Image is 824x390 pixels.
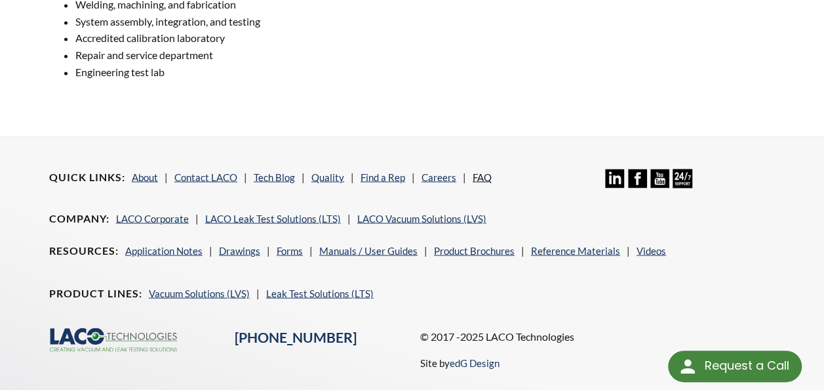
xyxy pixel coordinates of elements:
p: Site by [420,355,500,370]
li: Accredited calibration laboratory [75,30,404,47]
h4: Company [49,211,109,225]
a: Drawings [219,244,260,256]
a: Manuals / User Guides [319,244,418,256]
p: © 2017 -2025 LACO Technologies [420,328,775,345]
li: System assembly, integration, and testing [75,13,404,30]
a: LACO Corporate [116,212,189,224]
img: 24/7 Support Icon [673,169,692,188]
a: Tech Blog [254,171,295,183]
h4: Resources [49,244,119,257]
div: Request a Call [668,351,802,382]
a: About [132,171,158,183]
a: Forms [277,244,303,256]
h4: Product Lines [49,286,142,300]
a: Contact LACO [174,171,237,183]
a: Product Brochures [434,244,515,256]
a: edG Design [450,357,500,368]
div: Request a Call [704,351,789,381]
a: Vacuum Solutions (LVS) [149,287,250,299]
a: Reference Materials [531,244,620,256]
a: Careers [422,171,456,183]
a: LACO Vacuum Solutions (LVS) [357,212,486,224]
img: round button [677,356,698,377]
a: LACO Leak Test Solutions (LTS) [205,212,341,224]
a: [PHONE_NUMBER] [235,328,357,345]
a: Videos [637,244,666,256]
a: Leak Test Solutions (LTS) [266,287,374,299]
a: Application Notes [125,244,203,256]
a: 24/7 Support [673,178,692,190]
h4: Quick Links [49,170,125,184]
li: Engineering test lab [75,64,404,81]
li: Repair and service department [75,47,404,64]
a: FAQ [473,171,492,183]
a: Quality [311,171,344,183]
a: Find a Rep [361,171,405,183]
